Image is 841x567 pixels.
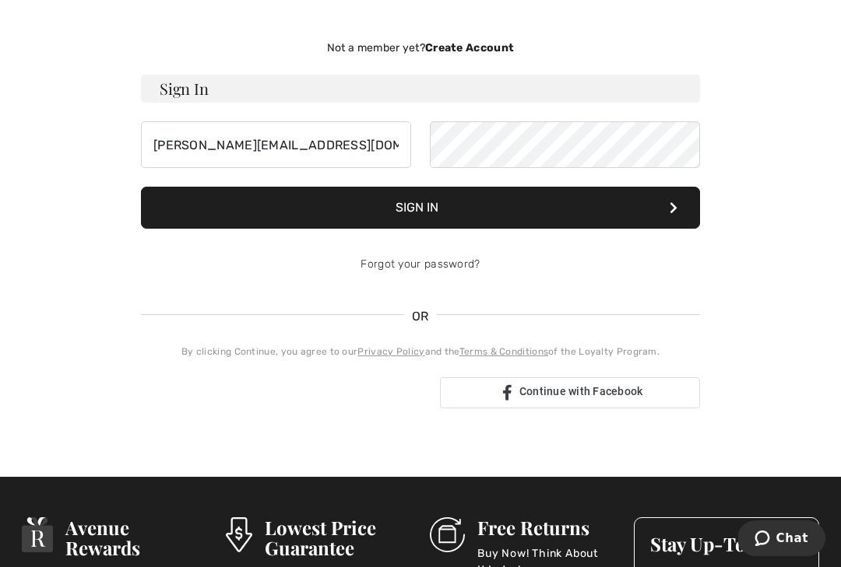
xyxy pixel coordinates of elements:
[141,40,700,56] div: Not a member yet?
[357,346,424,357] a: Privacy Policy
[738,520,825,559] iframe: Opens a widget where you can chat to one of our agents
[141,121,411,168] input: E-mail
[22,517,53,552] img: Avenue Rewards
[361,257,480,271] a: Forgot your password?
[477,517,615,537] h3: Free Returns
[141,376,428,410] div: Se connecter avec Google. S'ouvre dans un nouvel onglet
[141,75,700,103] h3: Sign In
[430,517,465,552] img: Free Returns
[141,187,700,229] button: Sign In
[519,385,643,397] span: Continue with Facebook
[404,307,437,326] span: OR
[226,517,252,552] img: Lowest Price Guarantee
[265,517,411,558] h3: Lowest Price Guarantee
[133,376,435,410] iframe: Bouton Se connecter avec Google
[65,517,207,558] h3: Avenue Rewards
[440,377,700,408] a: Continue with Facebook
[459,346,548,357] a: Terms & Conditions
[650,534,803,554] h3: Stay Up-To-Date
[141,345,700,359] div: By clicking Continue, you agree to our and the of the Loyalty Program.
[425,41,514,54] strong: Create Account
